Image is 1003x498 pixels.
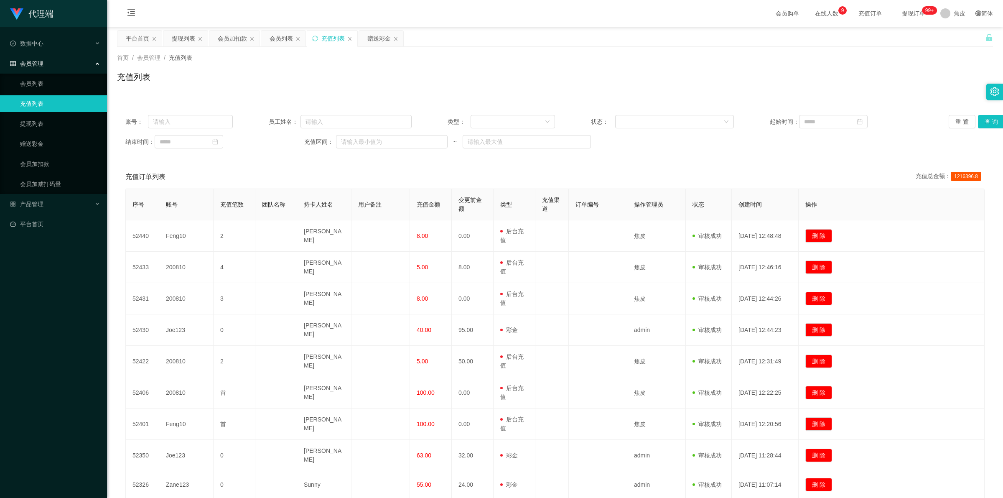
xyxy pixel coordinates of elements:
[126,409,159,440] td: 52401
[347,36,352,41] i: 图标: close
[770,117,799,126] span: 起始时间：
[126,377,159,409] td: 52406
[125,172,165,182] span: 充值订单列表
[10,10,53,17] a: 代理端
[164,54,165,61] span: /
[10,201,16,207] i: 图标: appstore-o
[214,409,255,440] td: 首
[417,295,428,302] span: 8.00
[295,36,300,41] i: 图标: close
[417,481,431,488] span: 55.00
[125,138,155,146] span: 结束时间：
[627,220,686,252] td: 焦皮
[212,139,218,145] i: 图标: calendar
[692,295,722,302] span: 审核成功
[692,481,722,488] span: 审核成功
[500,327,518,333] span: 彩金
[126,314,159,346] td: 52430
[738,201,762,208] span: 创建时间
[20,135,100,152] a: 赠送彩金
[463,135,591,148] input: 请输入最大值
[126,346,159,377] td: 52422
[916,172,985,182] div: 充值总金额：
[367,31,391,46] div: 赠送彩金
[159,220,214,252] td: Feng10
[990,87,999,96] i: 图标: setting
[732,440,799,471] td: [DATE] 11:28:44
[500,481,518,488] span: 彩金
[805,260,832,274] button: 删 除
[214,346,255,377] td: 2
[732,346,799,377] td: [DATE] 12:31:49
[126,252,159,283] td: 52433
[692,327,722,333] span: 审核成功
[166,201,178,208] span: 账号
[152,36,157,41] i: 图标: close
[126,283,159,314] td: 52431
[692,232,722,239] span: 审核成功
[732,377,799,409] td: [DATE] 12:22:25
[10,60,43,67] span: 会员管理
[336,135,448,148] input: 请输入最小值为
[137,54,160,61] span: 会员管理
[20,75,100,92] a: 会员列表
[417,327,431,333] span: 40.00
[126,220,159,252] td: 52440
[10,216,100,232] a: 图标: dashboard平台首页
[297,377,351,409] td: [PERSON_NAME]
[20,176,100,192] a: 会员加减打码量
[500,259,524,275] span: 后台充值
[500,385,524,400] span: 后台充值
[500,201,512,208] span: 类型
[159,377,214,409] td: 200810
[117,54,129,61] span: 首页
[805,229,832,243] button: 删 除
[10,41,16,46] i: 图标: check-circle-o
[500,291,524,306] span: 后台充值
[28,0,53,27] h1: 代理端
[724,119,729,125] i: 图标: down
[452,252,494,283] td: 8.00
[417,232,428,239] span: 8.00
[627,283,686,314] td: 焦皮
[198,36,203,41] i: 图标: close
[417,452,431,459] span: 63.00
[417,201,440,208] span: 充值金额
[20,115,100,132] a: 提现列表
[10,8,23,20] img: logo.9652507e.png
[805,386,832,399] button: 删 除
[297,252,351,283] td: [PERSON_NAME]
[393,36,398,41] i: 图标: close
[805,355,832,368] button: 删 除
[126,31,149,46] div: 平台首页
[297,283,351,314] td: [PERSON_NAME]
[417,389,435,396] span: 100.00
[10,201,43,207] span: 产品管理
[148,115,233,128] input: 请输入
[898,10,929,16] span: 提现订单
[500,452,518,459] span: 彩金
[545,119,550,125] i: 图标: down
[297,220,351,252] td: [PERSON_NAME]
[732,220,799,252] td: [DATE] 12:48:48
[249,36,255,41] i: 图标: close
[692,421,722,427] span: 审核成功
[448,117,471,126] span: 类型：
[805,478,832,491] button: 删 除
[627,377,686,409] td: 焦皮
[627,346,686,377] td: 焦皮
[692,389,722,396] span: 审核成功
[452,440,494,471] td: 32.00
[159,346,214,377] td: 200810
[304,138,336,146] span: 充值区间：
[159,409,214,440] td: Feng10
[857,119,863,125] i: 图标: calendar
[500,228,524,243] span: 后台充值
[117,71,150,83] h1: 充值列表
[692,358,722,365] span: 审核成功
[805,201,817,208] span: 操作
[169,54,192,61] span: 充值列表
[805,292,832,305] button: 删 除
[214,440,255,471] td: 0
[304,201,333,208] span: 持卡人姓名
